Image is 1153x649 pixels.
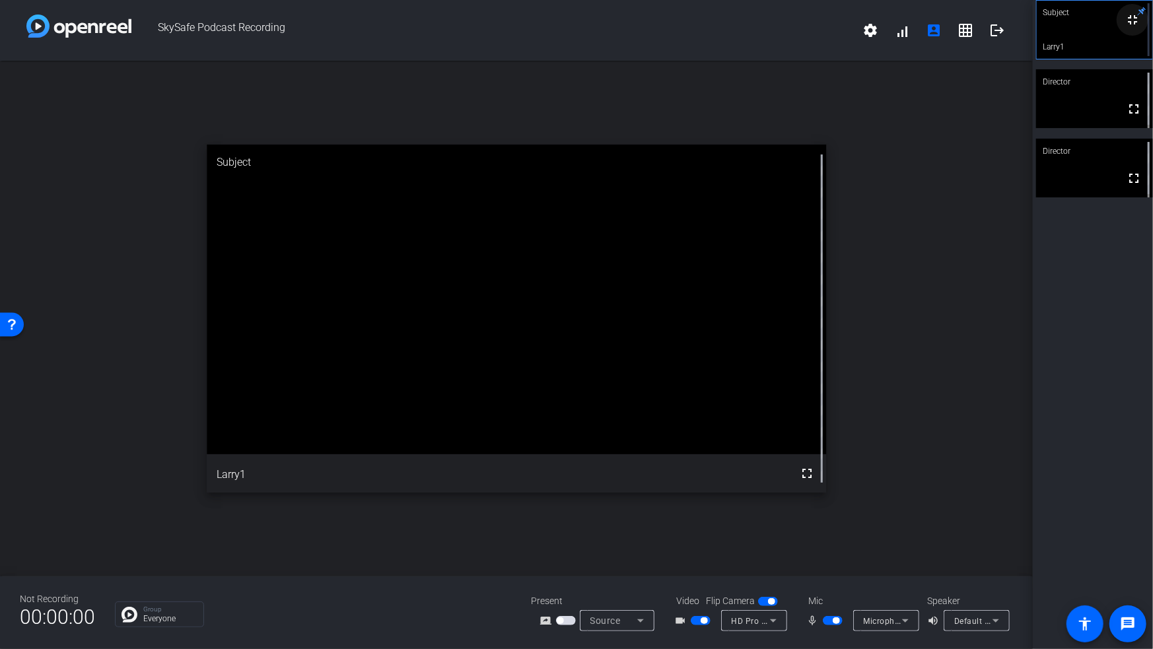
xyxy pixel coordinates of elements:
[864,615,1057,626] span: Microphone (Yeti Stereo Microphone) (046d:0ab7)
[862,22,878,38] mat-icon: settings
[1036,69,1153,94] div: Director
[131,15,855,46] span: SkySafe Podcast Recording
[122,607,137,623] img: Chat Icon
[207,145,826,180] div: Subject
[1126,101,1142,117] mat-icon: fullscreen
[20,592,95,606] div: Not Recording
[958,22,973,38] mat-icon: grid_on
[540,613,556,629] mat-icon: screen_share_outline
[807,613,823,629] mat-icon: mic_none
[1036,139,1153,164] div: Director
[676,594,699,608] span: Video
[927,613,943,629] mat-icon: volume_up
[20,601,95,633] span: 00:00:00
[143,606,197,613] p: Group
[1125,12,1140,28] mat-icon: fullscreen_exit
[926,22,942,38] mat-icon: account_box
[706,594,755,608] span: Flip Camera
[531,594,663,608] div: Present
[927,594,1006,608] div: Speaker
[989,22,1005,38] mat-icon: logout
[590,615,621,626] span: Source
[675,613,691,629] mat-icon: videocam_outline
[1126,170,1142,186] mat-icon: fullscreen
[799,465,815,481] mat-icon: fullscreen
[1077,616,1093,632] mat-icon: accessibility
[886,15,918,46] button: signal_cellular_alt
[26,15,131,38] img: white-gradient.svg
[1120,616,1136,632] mat-icon: message
[795,594,927,608] div: Mic
[732,615,868,626] span: HD Pro Webcam C920 (046d:0892)
[143,615,197,623] p: Everyone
